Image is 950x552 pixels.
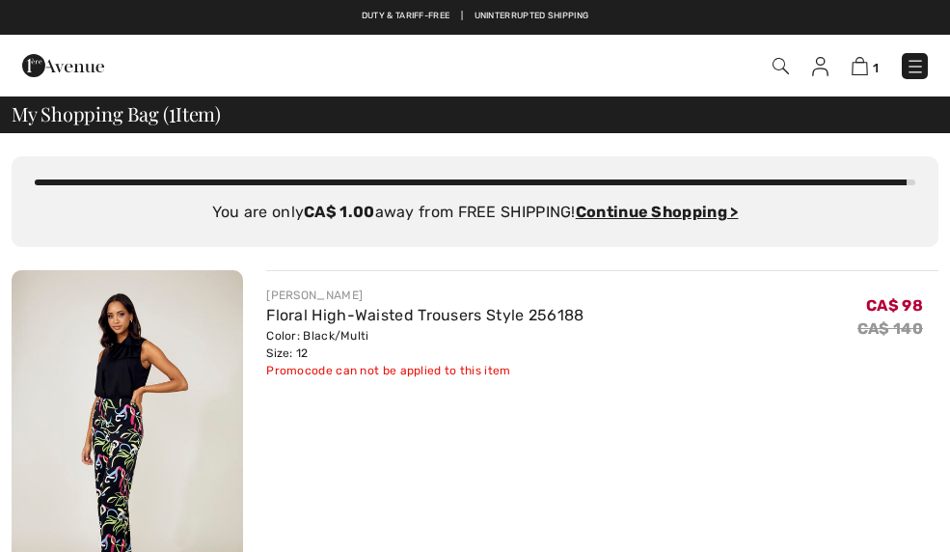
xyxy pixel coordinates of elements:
[852,57,868,75] img: Shopping Bag
[266,287,584,304] div: [PERSON_NAME]
[169,99,176,124] span: 1
[12,104,221,124] span: My Shopping Bag ( Item)
[773,58,789,74] img: Search
[22,55,104,73] a: 1ère Avenue
[304,203,374,221] strong: CA$ 1.00
[852,54,879,77] a: 1
[576,203,739,221] a: Continue Shopping >
[812,57,828,76] img: My Info
[266,362,584,379] div: Promocode can not be applied to this item
[857,319,923,338] s: CA$ 140
[873,61,879,75] span: 1
[266,306,584,324] a: Floral High-Waisted Trousers Style 256188
[866,296,923,315] span: CA$ 98
[266,327,584,362] div: Color: Black/Multi Size: 12
[22,46,104,85] img: 1ère Avenue
[35,201,915,224] div: You are only away from FREE SHIPPING!
[906,57,925,76] img: Menu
